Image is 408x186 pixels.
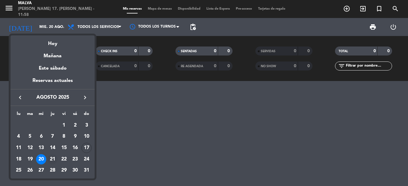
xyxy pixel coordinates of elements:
div: 30 [70,166,80,176]
td: 31 de agosto de 2025 [81,165,92,176]
td: 7 de agosto de 2025 [47,131,58,142]
div: 11 [14,143,24,153]
th: viernes [58,110,70,120]
div: Reservas actuales [11,77,95,89]
th: martes [24,110,36,120]
div: 6 [36,131,46,142]
div: 24 [81,154,92,164]
div: 17 [81,143,92,153]
td: 10 de agosto de 2025 [81,131,92,142]
td: 17 de agosto de 2025 [81,142,92,154]
td: 1 de agosto de 2025 [58,120,70,131]
td: 29 de agosto de 2025 [58,165,70,176]
th: jueves [47,110,58,120]
div: 31 [81,166,92,176]
div: 28 [47,166,58,176]
div: Este sábado [11,60,95,77]
div: 5 [25,131,35,142]
td: 18 de agosto de 2025 [13,154,24,165]
td: 9 de agosto de 2025 [70,131,81,142]
td: 23 de agosto de 2025 [70,154,81,165]
td: 12 de agosto de 2025 [24,142,36,154]
td: 13 de agosto de 2025 [35,142,47,154]
td: 27 de agosto de 2025 [35,165,47,176]
i: keyboard_arrow_left [17,94,24,101]
div: 4 [14,131,24,142]
button: keyboard_arrow_left [15,94,26,101]
td: 28 de agosto de 2025 [47,165,58,176]
td: 26 de agosto de 2025 [24,165,36,176]
div: 7 [47,131,58,142]
th: lunes [13,110,24,120]
th: sábado [70,110,81,120]
div: 9 [70,131,80,142]
td: 21 de agosto de 2025 [47,154,58,165]
div: 18 [14,154,24,164]
i: keyboard_arrow_right [81,94,89,101]
td: 3 de agosto de 2025 [81,120,92,131]
div: 19 [25,154,35,164]
div: 20 [36,154,46,164]
td: 5 de agosto de 2025 [24,131,36,142]
div: 10 [81,131,92,142]
th: miércoles [35,110,47,120]
div: 3 [81,120,92,130]
td: 8 de agosto de 2025 [58,131,70,142]
td: 4 de agosto de 2025 [13,131,24,142]
td: 19 de agosto de 2025 [24,154,36,165]
div: 2 [70,120,80,130]
div: Hoy [11,35,95,48]
td: 6 de agosto de 2025 [35,131,47,142]
div: 29 [59,166,69,176]
div: 14 [47,143,58,153]
td: 2 de agosto de 2025 [70,120,81,131]
button: keyboard_arrow_right [80,94,90,101]
td: 22 de agosto de 2025 [58,154,70,165]
td: 16 de agosto de 2025 [70,142,81,154]
td: 24 de agosto de 2025 [81,154,92,165]
div: 26 [25,166,35,176]
div: 27 [36,166,46,176]
div: 23 [70,154,80,164]
td: 14 de agosto de 2025 [47,142,58,154]
th: domingo [81,110,92,120]
td: 11 de agosto de 2025 [13,142,24,154]
div: 22 [59,154,69,164]
td: 15 de agosto de 2025 [58,142,70,154]
div: 8 [59,131,69,142]
td: AGO. [13,120,58,131]
div: 16 [70,143,80,153]
div: 25 [14,166,24,176]
td: 25 de agosto de 2025 [13,165,24,176]
span: agosto 2025 [26,94,80,101]
td: 20 de agosto de 2025 [35,154,47,165]
td: 30 de agosto de 2025 [70,165,81,176]
div: 13 [36,143,46,153]
div: 15 [59,143,69,153]
div: 12 [25,143,35,153]
div: Mañana [11,48,95,60]
div: 21 [47,154,58,164]
div: 1 [59,120,69,130]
